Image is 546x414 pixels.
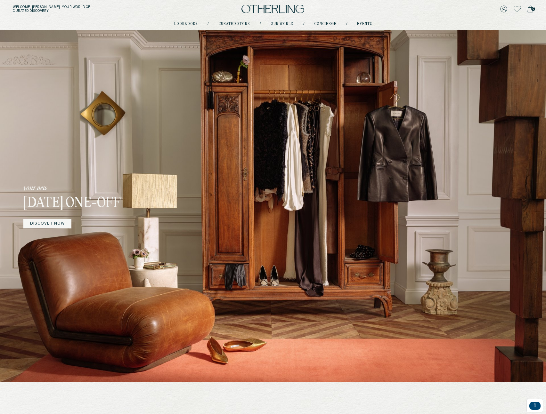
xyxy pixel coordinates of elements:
a: events [357,22,372,26]
p: your new [23,184,193,193]
a: lookbooks [174,22,198,26]
span: 0 [531,7,535,11]
a: DISCOVER NOW [23,219,71,228]
a: concierge [314,22,337,26]
div: / [303,21,305,27]
h5: Welcome, [PERSON_NAME] . Your world of curated discovery. [13,5,169,13]
a: Curated store [218,22,250,26]
div: / [346,21,347,27]
a: Our world [271,22,294,26]
div: / [208,21,209,27]
div: / [260,21,261,27]
h3: [DATE] One-off [23,195,193,212]
a: 0 [527,4,533,13]
img: logo [241,5,304,13]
